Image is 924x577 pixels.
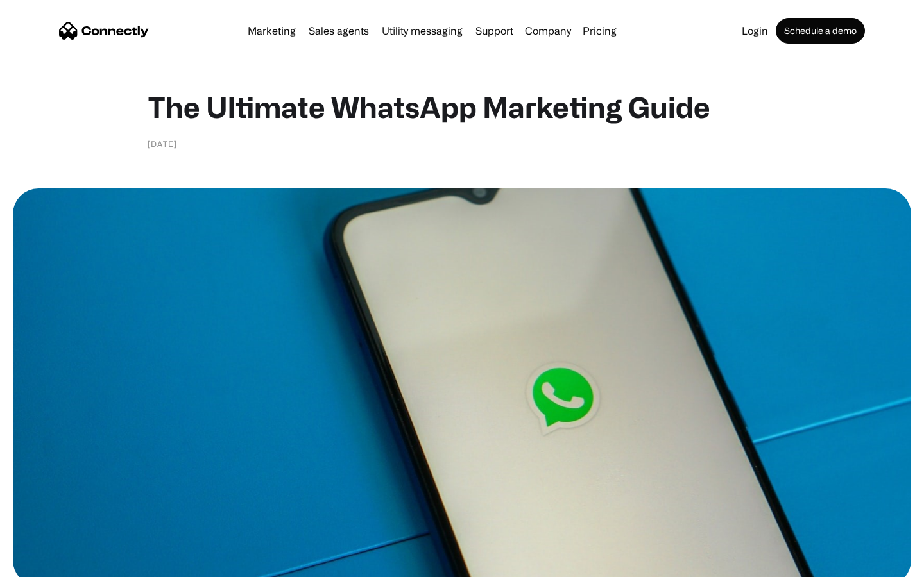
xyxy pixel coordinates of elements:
[470,26,518,36] a: Support
[26,555,77,573] ul: Language list
[243,26,301,36] a: Marketing
[377,26,468,36] a: Utility messaging
[13,555,77,573] aside: Language selected: English
[525,22,571,40] div: Company
[737,26,773,36] a: Login
[148,90,776,124] h1: The Ultimate WhatsApp Marketing Guide
[304,26,374,36] a: Sales agents
[148,137,177,150] div: [DATE]
[577,26,622,36] a: Pricing
[776,18,865,44] a: Schedule a demo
